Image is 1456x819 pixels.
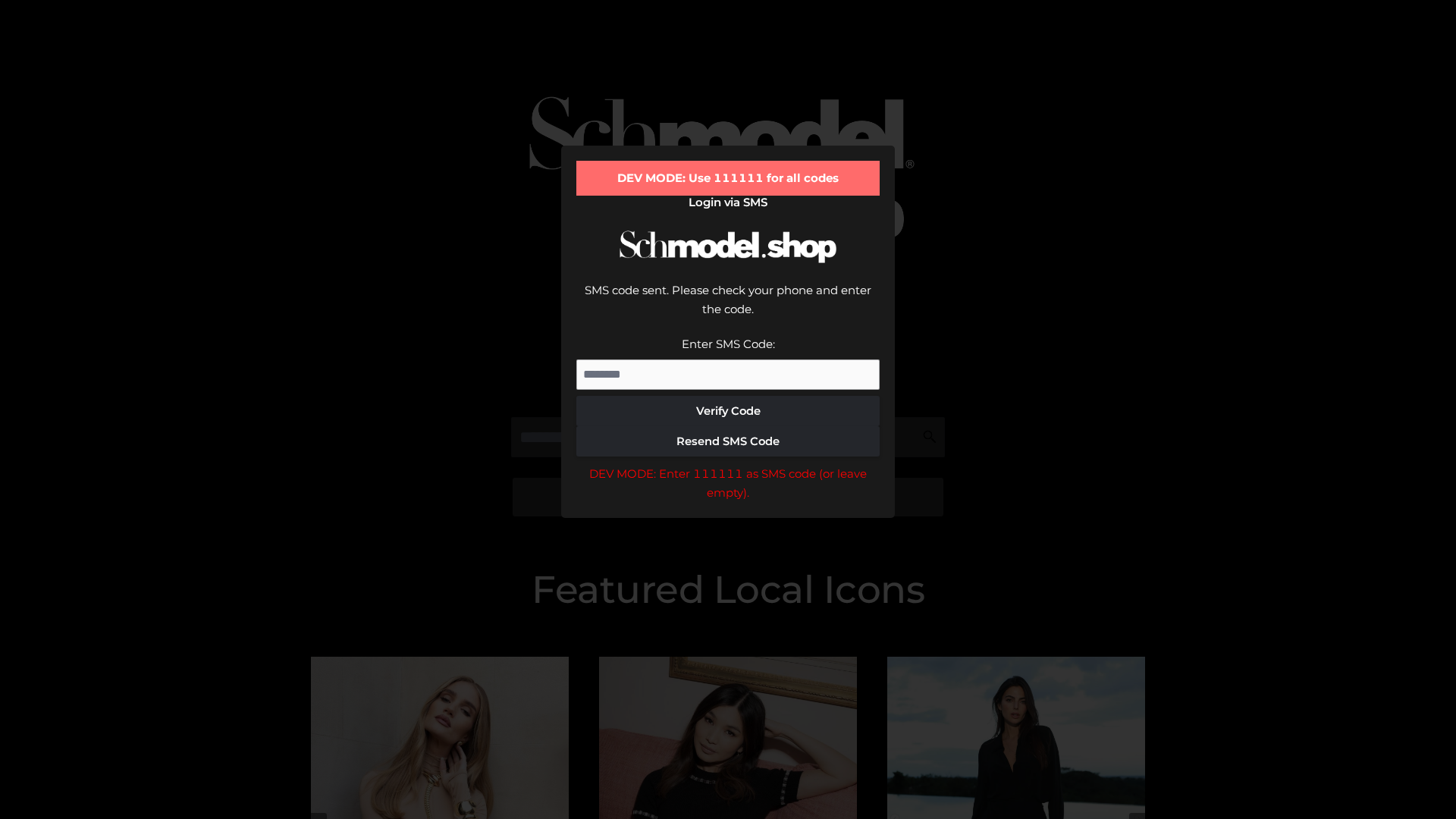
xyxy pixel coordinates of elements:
[682,337,775,351] label: Enter SMS Code:
[576,426,880,457] button: Resend SMS Code
[576,464,880,503] div: DEV MODE: Enter 111111 as SMS code (or leave empty).
[614,217,842,277] img: Schmodel Logo
[576,196,880,209] h2: Login via SMS
[576,281,880,334] div: SMS code sent. Please check your phone and enter the code.
[576,161,880,196] div: DEV MODE: Use 111111 for all codes
[576,396,880,426] button: Verify Code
